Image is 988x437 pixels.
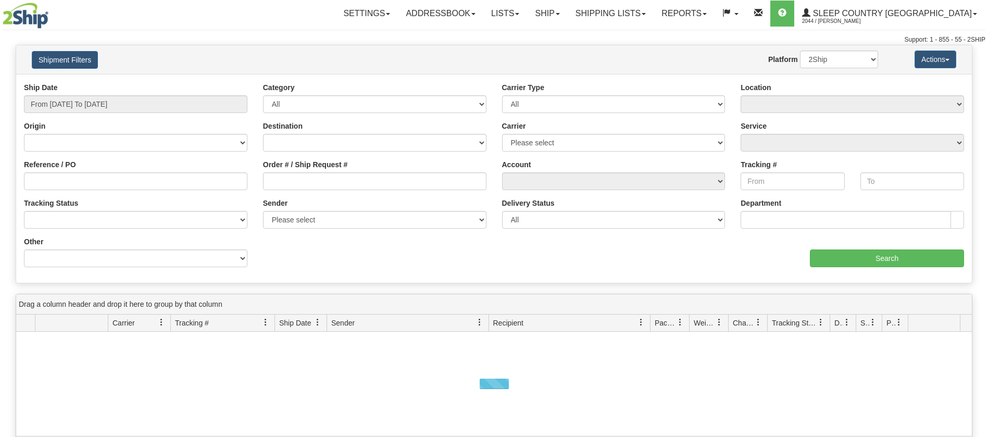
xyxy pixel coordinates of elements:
label: Delivery Status [502,198,555,208]
label: Platform [768,54,798,65]
label: Origin [24,121,45,131]
span: Ship Date [279,318,311,328]
span: Packages [655,318,677,328]
span: Charge [733,318,755,328]
div: Support: 1 - 855 - 55 - 2SHIP [3,35,985,44]
a: Settings [335,1,398,27]
span: Sender [331,318,355,328]
a: Addressbook [398,1,483,27]
span: Weight [694,318,716,328]
label: Location [741,82,771,93]
label: Reference / PO [24,159,76,170]
a: Weight filter column settings [710,314,728,331]
a: Sleep Country [GEOGRAPHIC_DATA] 2044 / [PERSON_NAME] [794,1,985,27]
label: Tracking # [741,159,777,170]
a: Shipping lists [568,1,654,27]
input: To [860,172,964,190]
span: Delivery Status [834,318,843,328]
a: Carrier filter column settings [153,314,170,331]
span: Shipment Issues [860,318,869,328]
a: Tracking Status filter column settings [812,314,830,331]
span: 2044 / [PERSON_NAME] [802,16,880,27]
span: Sleep Country [GEOGRAPHIC_DATA] [810,9,972,18]
a: Shipment Issues filter column settings [864,314,882,331]
label: Account [502,159,531,170]
label: Ship Date [24,82,58,93]
label: Service [741,121,767,131]
label: Sender [263,198,287,208]
label: Destination [263,121,303,131]
div: grid grouping header [16,294,972,315]
label: Department [741,198,781,208]
span: Recipient [493,318,523,328]
input: From [741,172,844,190]
a: Charge filter column settings [749,314,767,331]
a: Sender filter column settings [471,314,489,331]
label: Tracking Status [24,198,78,208]
button: Actions [915,51,956,68]
span: Tracking Status [772,318,817,328]
label: Category [263,82,295,93]
a: Ship [527,1,567,27]
iframe: chat widget [964,165,987,271]
button: Shipment Filters [32,51,98,69]
a: Reports [654,1,715,27]
label: Carrier [502,121,526,131]
a: Tracking # filter column settings [257,314,274,331]
img: logo2044.jpg [3,3,48,29]
a: Pickup Status filter column settings [890,314,908,331]
span: Tracking # [175,318,209,328]
a: Lists [483,1,527,27]
label: Carrier Type [502,82,544,93]
input: Search [810,249,964,267]
span: Pickup Status [886,318,895,328]
a: Recipient filter column settings [632,314,650,331]
span: Carrier [112,318,135,328]
label: Other [24,236,43,247]
label: Order # / Ship Request # [263,159,348,170]
a: Packages filter column settings [671,314,689,331]
a: Ship Date filter column settings [309,314,327,331]
a: Delivery Status filter column settings [838,314,856,331]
